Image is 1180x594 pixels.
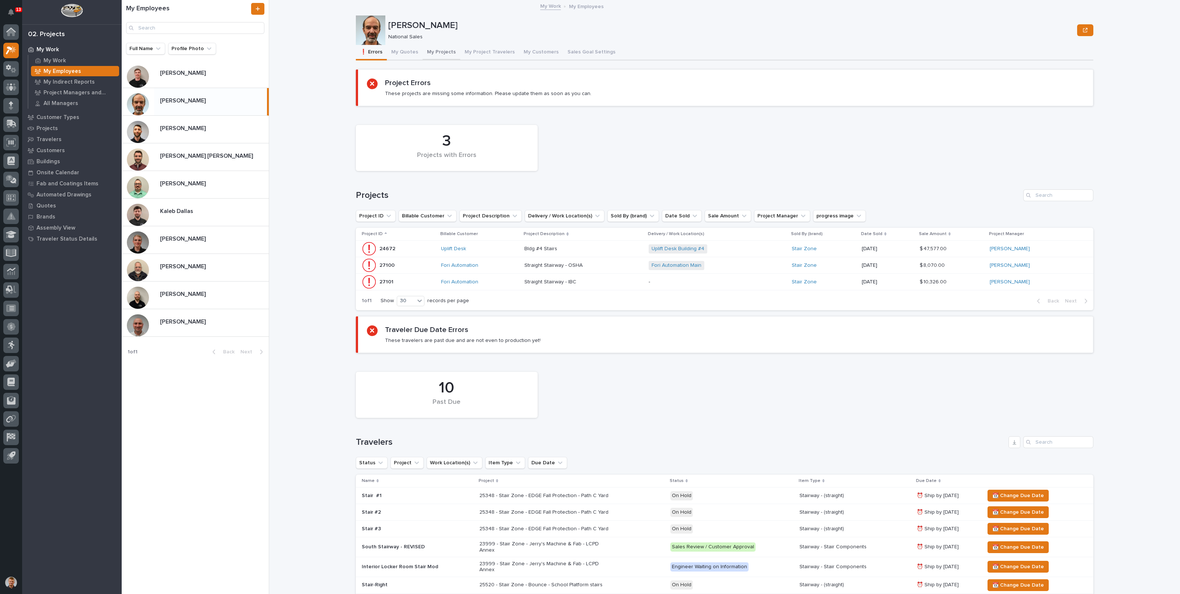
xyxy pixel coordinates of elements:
[356,557,1093,577] tr: Interior Locker Room Stair Mod23999 - Stair Zone - Jerry's Machine & Fab - LCPD AnnexEngineer Wai...
[799,509,911,516] p: Stairway - (straight)
[368,398,525,414] div: Past Due
[649,279,778,285] p: -
[3,4,19,20] button: Notifications
[519,45,563,60] button: My Customers
[524,244,559,252] p: Bldg #4 Stairs
[37,125,58,132] p: Projects
[799,477,820,485] p: Item Type
[799,582,911,588] p: Stairway - (straight)
[122,199,269,226] a: Kaleb DallasKaleb Dallas
[652,262,701,269] a: Fori Automation Main
[37,147,65,154] p: Customers
[524,230,565,238] p: Project Description
[990,246,1030,252] a: [PERSON_NAME]
[37,158,60,165] p: Buildings
[861,230,882,238] p: Date Sold
[607,210,659,222] button: Sold By (brand)
[22,123,122,134] a: Projects
[862,246,914,252] p: [DATE]
[379,261,396,269] p: 27100
[206,349,237,355] button: Back
[397,297,415,305] div: 30
[799,544,911,550] p: Stairway - Stair Components
[917,544,979,550] p: ⏰ Ship by [DATE]
[388,34,1071,40] p: National Sales
[22,44,122,55] a: My Work
[22,112,122,123] a: Customer Types
[569,2,604,10] p: My Employees
[37,181,98,187] p: Fab and Coatings Items
[1023,436,1093,448] div: Search
[356,274,1093,290] tr: 2710127101 Fori Automation Straight Stairway - IBCStraight Stairway - IBC -Stair Zone [DATE]$ 10,...
[37,170,79,176] p: Onsite Calendar
[356,577,1093,593] tr: Stair-Right25520 - Stair Zone - Bounce - School Platform stairsOn HoldStairway - (straight)⏰ Ship...
[563,45,620,60] button: Sales Goal Settings
[37,46,59,53] p: My Work
[44,100,78,107] p: All Managers
[122,171,269,199] a: [PERSON_NAME][PERSON_NAME]
[356,488,1093,504] tr: Stair #125348 - Stair Zone - EDGE Fall Protection - Path C YardOn HoldStairway - (straight)⏰ Ship...
[479,561,608,573] p: 23999 - Stair Zone - Jerry's Machine & Fab - LCPD Annex
[219,349,235,355] span: Back
[28,55,122,66] a: My Work
[356,210,396,222] button: Project ID
[126,22,264,34] div: Search
[1062,298,1093,304] button: Next
[356,521,1093,537] tr: Stair #325348 - Stair Zone - EDGE Fall Protection - Path C YardOn HoldStairway - (straight)⏰ Ship...
[992,524,1044,533] span: 📆 Change Due Date
[22,200,122,211] a: Quotes
[37,192,91,198] p: Automated Drawings
[362,477,375,485] p: Name
[990,279,1030,285] a: [PERSON_NAME]
[441,262,478,269] a: Fori Automation
[22,145,122,156] a: Customers
[670,562,749,572] div: Engineer Waiting on Information
[917,509,979,516] p: ⏰ Ship by [DATE]
[1031,298,1062,304] button: Back
[479,477,494,485] p: Project
[387,45,423,60] button: My Quotes
[988,561,1049,573] button: 📆 Change Due Date
[240,349,257,355] span: Next
[368,132,525,150] div: 3
[22,178,122,189] a: Fab and Coatings Items
[399,210,457,222] button: Billable Customer
[427,457,482,469] button: Work Location(s)
[362,564,473,570] p: Interior Locker Room Stair Mod
[670,508,693,517] div: On Hold
[362,544,473,550] p: South Stairway - REVISED
[28,87,122,98] a: Project Managers and Engineers
[28,77,122,87] a: My Indirect Reports
[122,143,269,171] a: [PERSON_NAME] [PERSON_NAME][PERSON_NAME] [PERSON_NAME]
[122,282,269,309] a: [PERSON_NAME][PERSON_NAME]
[652,246,704,252] a: Uplift Desk Building #4
[992,543,1044,552] span: 📆 Change Due Date
[160,96,207,104] p: [PERSON_NAME]
[799,526,911,532] p: Stairway - (straight)
[989,230,1024,238] p: Project Manager
[388,20,1074,31] p: [PERSON_NAME]
[479,582,608,588] p: 25520 - Stair Zone - Bounce - School Platform stairs
[799,564,911,570] p: Stairway - Stair Components
[160,123,207,132] p: [PERSON_NAME]
[122,343,143,361] p: 1 of 1
[670,477,684,485] p: Status
[1065,298,1081,304] span: Next
[792,246,817,252] a: Stair Zone
[479,526,608,532] p: 25348 - Stair Zone - EDGE Fall Protection - Path C Yard
[37,136,62,143] p: Travelers
[126,43,165,55] button: Full Name
[160,317,207,325] p: [PERSON_NAME]
[441,279,478,285] a: Fori Automation
[160,234,207,242] p: [PERSON_NAME]
[460,45,519,60] button: My Project Travelers
[992,562,1044,571] span: 📆 Change Due Date
[356,437,1006,448] h1: Travelers
[485,457,525,469] button: Item Type
[22,222,122,233] a: Assembly View
[524,277,578,285] p: Straight Stairway - IBC
[122,116,269,143] a: [PERSON_NAME][PERSON_NAME]
[356,504,1093,521] tr: Stair #225348 - Stair Zone - EDGE Fall Protection - Path C YardOn HoldStairway - (straight)⏰ Ship...
[37,214,55,220] p: Brands
[356,45,387,60] button: ❗ Errors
